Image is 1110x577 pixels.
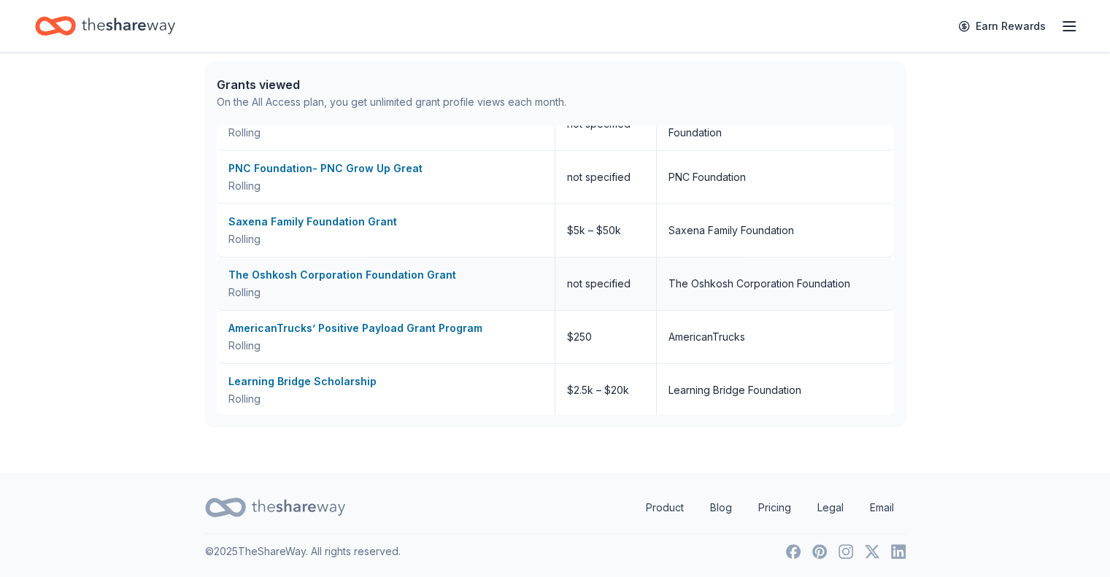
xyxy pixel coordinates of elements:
[228,320,543,337] div: AmericanTrucks’ Positive Payload Grant Program
[228,284,543,301] div: Rolling
[555,311,657,363] div: $250
[228,231,543,248] div: Rolling
[205,543,401,560] p: © 2025 TheShareWay. All rights reserved.
[555,364,657,417] div: $2.5k – $20k
[555,257,657,310] div: not specified
[698,493,744,522] a: Blog
[747,493,803,522] a: Pricing
[228,177,543,195] div: Rolling
[35,9,175,43] a: Home
[228,390,543,408] div: Rolling
[949,13,1055,39] a: Earn Rewards
[668,382,801,399] div: Learning Bridge Foundation
[858,493,906,522] a: Email
[228,213,543,231] div: Saxena Family Foundation Grant
[228,337,543,355] div: Rolling
[217,93,566,111] div: On the All Access plan, you get unlimited grant profile views each month.
[555,204,657,257] div: $5k – $50k
[668,328,745,346] div: AmericanTrucks
[217,76,566,93] div: Grants viewed
[668,275,850,293] div: The Oshkosh Corporation Foundation
[228,160,543,177] div: PNC Foundation- PNC Grow Up Great
[555,151,657,204] div: not specified
[228,266,543,284] div: The Oshkosh Corporation Foundation Grant
[668,222,794,239] div: Saxena Family Foundation
[228,124,543,142] div: Rolling
[228,373,543,390] div: Learning Bridge Scholarship
[668,169,746,186] div: PNC Foundation
[634,493,906,522] nav: quick links
[634,493,695,522] a: Product
[806,493,855,522] a: Legal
